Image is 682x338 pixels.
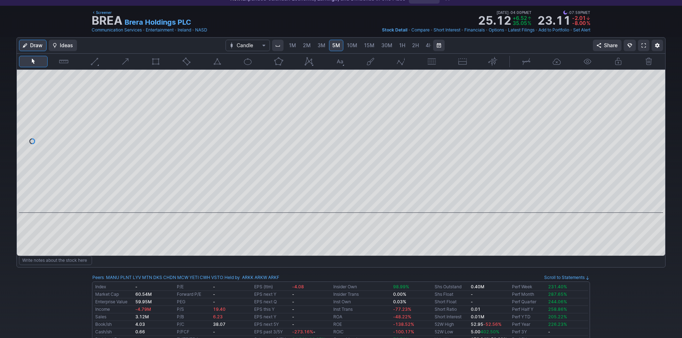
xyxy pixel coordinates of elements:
[224,275,240,280] a: Held by
[120,274,132,281] a: PLNT
[593,40,621,51] button: Share
[174,26,177,34] span: •
[570,26,572,34] span: •
[538,26,569,34] a: Add to Portfolio
[175,313,212,321] td: P/B
[175,306,212,313] td: P/S
[393,299,406,304] b: 0.03%
[433,291,469,298] td: Shs Float
[396,40,408,51] a: 1H
[203,56,232,67] button: Triangle
[223,274,279,281] div: | :
[393,329,414,334] span: -100.17%
[567,9,569,16] span: •
[253,283,290,291] td: EPS (ttm)
[548,307,567,312] span: 258.86%
[544,275,590,280] a: Scroll to Statements
[272,40,284,51] button: Interval
[292,329,313,334] span: -273.16%
[624,40,636,51] button: Explore new features
[135,314,149,319] b: 3.12M
[364,42,374,48] span: 15M
[471,314,484,319] b: 0.01M
[356,56,385,67] button: Brush
[175,321,212,328] td: P/C
[535,26,538,34] span: •
[399,42,405,48] span: 1H
[192,26,194,34] span: •
[508,26,535,34] a: Latest Filings
[409,40,422,51] a: 2H
[497,9,532,16] span: [DATE] 04:00PM ET
[135,329,145,334] b: 0.66
[50,56,78,67] button: Measure
[471,292,473,297] b: -
[408,26,411,34] span: •
[433,40,445,51] button: Range
[537,15,571,26] strong: 23.11
[548,292,567,297] span: 287.65%
[253,306,290,313] td: EPS this Y
[135,299,152,304] b: 59.95M
[226,40,270,51] button: Chart Type
[511,321,547,328] td: Perf Year
[332,313,392,321] td: ROA
[92,274,223,281] div: :
[19,40,47,51] button: Draw
[153,274,162,281] a: DKS
[292,292,294,297] b: -
[94,321,134,328] td: Book/sh
[393,307,411,312] span: -77.23%
[213,299,215,304] b: -
[295,56,324,67] button: XABCD
[213,284,215,289] b: -
[135,322,145,327] b: 4.03
[94,283,134,291] td: Index
[80,56,109,67] button: Line
[60,42,73,49] span: Ideas
[426,42,432,48] span: 4H
[471,329,499,334] b: 5.00
[292,329,315,334] small: -
[92,9,112,16] a: Screener
[135,307,151,312] span: -4.79M
[485,26,488,34] span: •
[513,20,527,26] span: 35.05
[433,283,469,291] td: Shs Outstand
[177,274,188,281] a: MCW
[548,322,567,327] span: 226.23%
[508,27,535,33] span: Latest Filings
[480,329,499,334] span: 402.50%
[253,328,290,336] td: EPS past 3/5Y
[548,329,550,334] b: -
[292,314,294,319] b: -
[433,321,469,328] td: 52W High
[572,15,586,21] span: -2.01
[213,314,223,319] span: 6.23
[268,274,279,281] a: ARKF
[511,313,547,321] td: Perf YTD
[604,42,618,49] span: Share
[94,328,134,336] td: Cash/sh
[548,299,567,304] span: 244.06%
[142,274,152,281] a: MTN
[289,42,296,48] span: 1M
[417,56,446,67] button: Fibonacci retracements
[332,291,392,298] td: Insider Trans
[175,291,212,298] td: Forward P/E
[511,328,547,336] td: Perf 3Y
[505,26,507,34] span: •
[478,15,511,26] strong: 25.12
[573,26,590,34] a: Set Alert
[361,40,378,51] a: 15M
[422,40,436,51] a: 4H
[586,20,590,26] span: %
[286,40,299,51] a: 1M
[146,26,174,34] a: Entertainment
[135,284,137,289] small: -
[548,284,567,289] span: 231.40%
[563,9,590,16] span: 07:59PM ET
[347,42,357,48] span: 10M
[332,328,392,336] td: ROIC
[213,307,226,312] span: 19.40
